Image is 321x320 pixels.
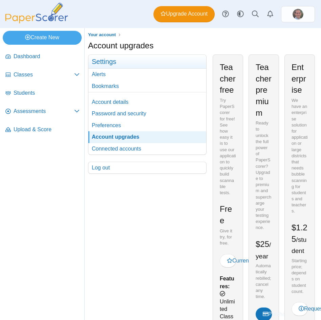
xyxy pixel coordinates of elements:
[256,120,272,231] div: Ready to unlock the full power of PaperScorer? Upgrade to premium and supercharge your testing ex...
[220,203,236,226] h2: Free
[153,6,215,22] a: Upgrade Account
[256,239,271,260] span: $25
[3,67,82,83] a: Classes
[88,69,206,80] a: Alerts
[227,258,262,264] span: Current plan
[3,122,82,138] a: Upload & Score
[292,302,308,316] a: Request information
[3,49,82,65] a: Dashboard
[88,120,206,131] a: Preferences
[3,19,70,24] a: PaperScorer
[88,131,206,143] a: Account upgrades
[292,62,308,96] h2: Enterprise
[256,241,271,260] small: /year
[220,254,236,268] button: Current plan
[220,276,234,289] b: Features:
[220,228,236,247] div: Give it try, for free.
[263,311,313,317] span: Purchase upgrade
[256,62,272,118] h2: Teacher premium
[14,89,80,97] span: Students
[292,222,308,256] h2: $1.25
[88,81,206,92] a: Bookmarks
[88,143,206,155] a: Connected accounts
[220,97,236,196] div: Try PaperScorer for free! See how easy it is to use our application to quickly build scannable te...
[88,162,206,174] a: Log out
[88,32,116,37] span: Your account
[14,108,74,115] span: Assessments
[160,10,208,18] span: Upgrade Account
[293,9,303,20] span: Ben Clark
[293,9,303,20] img: ps.IPb48WY2QOJdvc3C
[88,96,206,108] a: Account details
[3,31,82,44] a: Create New
[263,7,278,22] a: Alerts
[292,236,306,255] small: /student
[3,3,70,23] img: PaperScorer
[88,40,153,51] h1: Account upgrades
[86,31,117,39] a: Your account
[14,71,74,78] span: Classes
[292,97,308,214] div: We have an enterprise solution for application or large districts that needs bubble scanning for ...
[3,85,82,101] a: Students
[88,108,206,119] a: Password and security
[220,62,236,96] h2: Teacher free
[14,53,80,60] span: Dashboard
[14,126,80,133] span: Upload & Score
[292,258,308,295] div: Starting price; depends on student count.
[256,263,272,300] div: Automatically rebilled; cancel any time.
[3,104,82,120] a: Assessments
[281,6,315,22] a: ps.IPb48WY2QOJdvc3C
[88,55,206,69] h3: Settings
